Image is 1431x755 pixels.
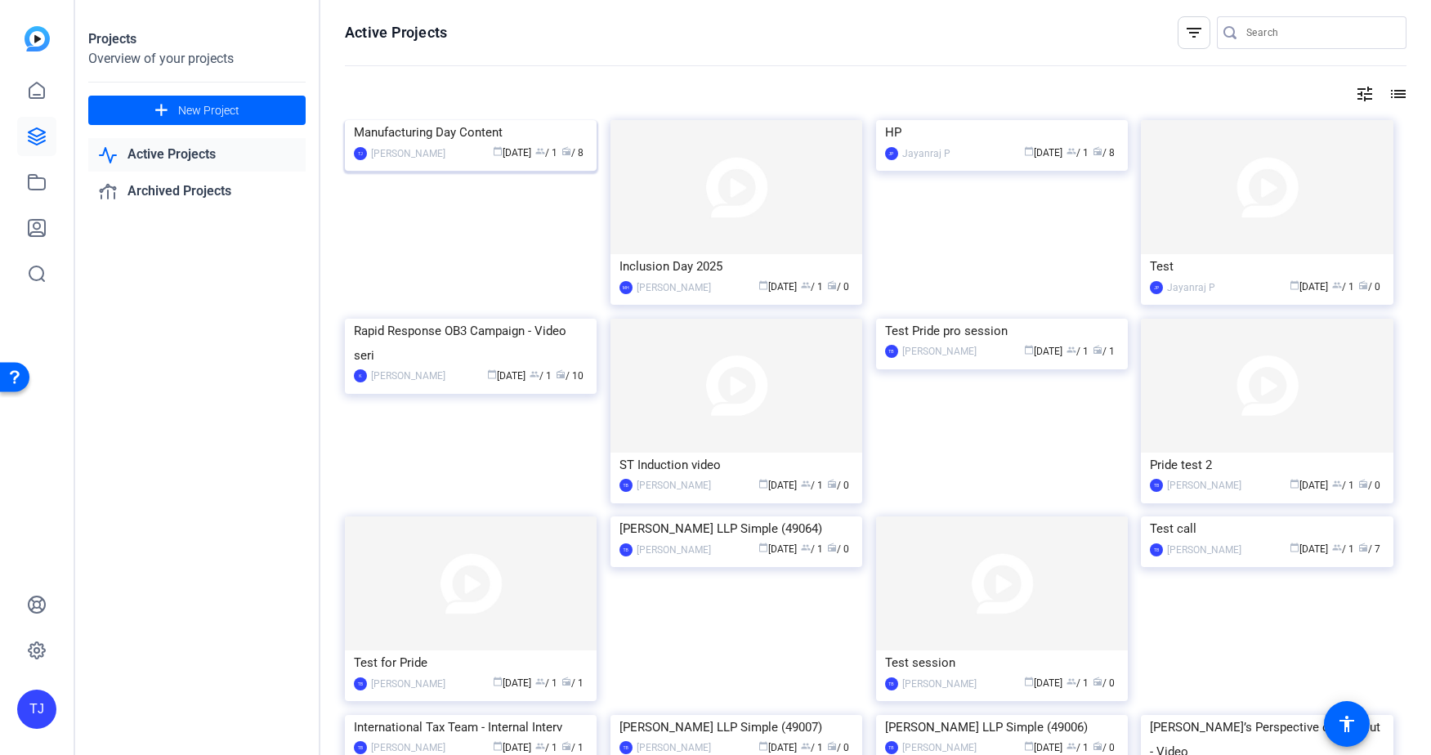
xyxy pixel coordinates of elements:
[1184,23,1204,42] mat-icon: filter_list
[1290,543,1328,555] span: [DATE]
[758,543,768,552] span: calendar_today
[1093,345,1102,355] span: radio
[535,677,545,686] span: group
[637,477,711,494] div: [PERSON_NAME]
[885,741,898,754] div: TB
[758,741,768,751] span: calendar_today
[637,542,711,558] div: [PERSON_NAME]
[493,677,531,689] span: [DATE]
[1358,480,1380,491] span: / 0
[885,120,1119,145] div: HP
[535,742,557,753] span: / 1
[354,369,367,382] div: K
[1290,480,1328,491] span: [DATE]
[827,543,849,555] span: / 0
[801,281,823,293] span: / 1
[1093,677,1115,689] span: / 0
[902,343,977,360] div: [PERSON_NAME]
[1332,280,1342,290] span: group
[1290,281,1328,293] span: [DATE]
[619,543,633,556] div: TB
[493,147,531,159] span: [DATE]
[493,742,531,753] span: [DATE]
[801,741,811,751] span: group
[885,147,898,160] div: JP
[827,543,837,552] span: radio
[1024,346,1062,357] span: [DATE]
[619,479,633,492] div: TB
[1167,542,1241,558] div: [PERSON_NAME]
[535,677,557,689] span: / 1
[1093,147,1115,159] span: / 8
[530,370,552,382] span: / 1
[354,715,588,739] div: International Tax Team - Internal Interv
[1246,23,1393,42] input: Search
[885,650,1119,675] div: Test session
[758,479,768,489] span: calendar_today
[1358,479,1368,489] span: radio
[17,690,56,729] div: TJ
[1150,254,1384,279] div: Test
[758,742,797,753] span: [DATE]
[1150,453,1384,477] div: Pride test 2
[619,741,633,754] div: TB
[885,677,898,690] div: TB
[801,480,823,491] span: / 1
[88,175,306,208] a: Archived Projects
[88,49,306,69] div: Overview of your projects
[561,742,584,753] span: / 1
[487,370,525,382] span: [DATE]
[556,370,584,382] span: / 10
[827,479,837,489] span: radio
[493,677,503,686] span: calendar_today
[801,543,811,552] span: group
[1024,345,1034,355] span: calendar_today
[1290,280,1299,290] span: calendar_today
[345,23,447,42] h1: Active Projects
[827,280,837,290] span: radio
[25,26,50,51] img: blue-gradient.svg
[1290,479,1299,489] span: calendar_today
[1290,543,1299,552] span: calendar_today
[371,145,445,162] div: [PERSON_NAME]
[493,741,503,751] span: calendar_today
[885,345,898,358] div: TB
[1358,280,1368,290] span: radio
[619,453,853,477] div: ST Induction video
[1150,543,1163,556] div: TB
[487,369,497,379] span: calendar_today
[885,715,1119,739] div: [PERSON_NAME] LLP Simple (49006)
[827,281,849,293] span: / 0
[1067,677,1076,686] span: group
[1167,279,1215,296] div: Jayanraj P
[371,676,445,692] div: [PERSON_NAME]
[1067,345,1076,355] span: group
[1067,677,1089,689] span: / 1
[151,101,172,121] mat-icon: add
[556,369,566,379] span: radio
[1067,742,1089,753] span: / 1
[561,147,584,159] span: / 8
[1167,477,1241,494] div: [PERSON_NAME]
[902,145,950,162] div: Jayanraj P
[88,138,306,172] a: Active Projects
[354,147,367,160] div: TJ
[1024,147,1062,159] span: [DATE]
[1067,346,1089,357] span: / 1
[561,741,571,751] span: radio
[827,480,849,491] span: / 0
[354,120,588,145] div: Manufacturing Day Content
[535,146,545,156] span: group
[902,676,977,692] div: [PERSON_NAME]
[1093,742,1115,753] span: / 0
[354,677,367,690] div: TB
[1067,741,1076,751] span: group
[885,319,1119,343] div: Test Pride pro session
[493,146,503,156] span: calendar_today
[1332,480,1354,491] span: / 1
[1150,479,1163,492] div: TB
[1093,346,1115,357] span: / 1
[1093,146,1102,156] span: radio
[801,742,823,753] span: / 1
[530,369,539,379] span: group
